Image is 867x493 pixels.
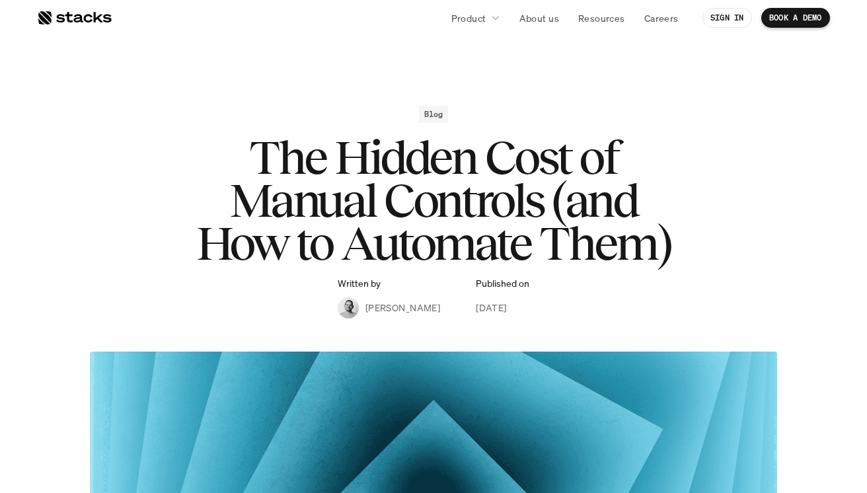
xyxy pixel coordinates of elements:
p: Written by [338,278,381,289]
p: [PERSON_NAME] [365,301,440,315]
h1: The Hidden Cost of Manual Controls (and How to Automate Them) [169,136,698,264]
p: Product [451,11,486,25]
p: About us [519,11,559,25]
h2: Blog [424,110,443,119]
a: Resources [570,6,633,30]
p: Resources [578,11,625,25]
a: BOOK A DEMO [761,8,830,28]
p: BOOK A DEMO [769,13,822,22]
a: About us [511,6,567,30]
a: Careers [636,6,687,30]
a: SIGN IN [702,8,752,28]
p: [DATE] [476,301,507,315]
p: Published on [476,278,529,289]
p: Careers [644,11,679,25]
p: SIGN IN [710,13,744,22]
